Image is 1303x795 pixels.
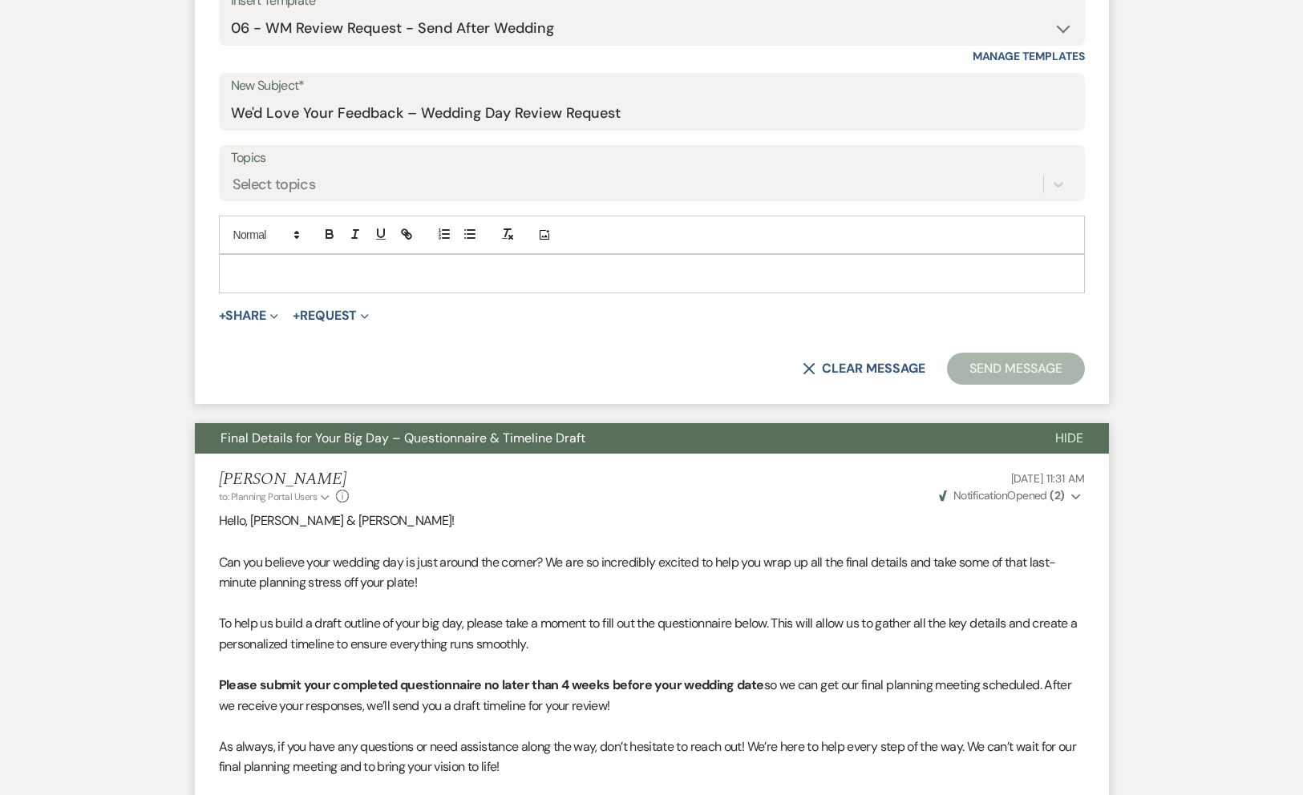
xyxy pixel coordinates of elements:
[221,430,585,446] span: Final Details for Your Big Day – Questionnaire & Timeline Draft
[219,309,279,322] button: Share
[231,147,1073,170] label: Topics
[937,487,1085,504] button: NotificationOpened (2)
[1055,430,1083,446] span: Hide
[953,488,1007,502] span: Notification
[973,49,1085,63] a: Manage Templates
[947,353,1084,385] button: Send Message
[1030,423,1109,454] button: Hide
[803,362,925,375] button: Clear message
[219,490,333,504] button: to: Planning Portal Users
[219,309,226,322] span: +
[233,174,316,196] div: Select topics
[219,675,1085,716] p: so we can get our final planning meeting scheduled. After we receive your responses, we’ll send y...
[293,309,300,322] span: +
[219,510,1085,531] p: Hello, [PERSON_NAME] & [PERSON_NAME]!
[231,75,1073,98] label: New Subject*
[219,490,318,503] span: to: Planning Portal Users
[219,736,1085,777] p: As always, if you have any questions or need assistance along the way, don’t hesitate to reach ou...
[219,470,350,490] h5: [PERSON_NAME]
[219,676,764,693] strong: Please submit your completed questionnaire no later than 4 weeks before your wedding date
[293,309,369,322] button: Request
[1011,471,1085,486] span: [DATE] 11:31 AM
[219,552,1085,593] p: Can you believe your wedding day is just around the corner? We are so incredibly excited to help ...
[219,613,1085,654] p: To help us build a draft outline of your big day, please take a moment to fill out the questionna...
[195,423,1030,454] button: Final Details for Your Big Day – Questionnaire & Timeline Draft
[1050,488,1064,502] strong: ( 2 )
[939,488,1065,502] span: Opened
